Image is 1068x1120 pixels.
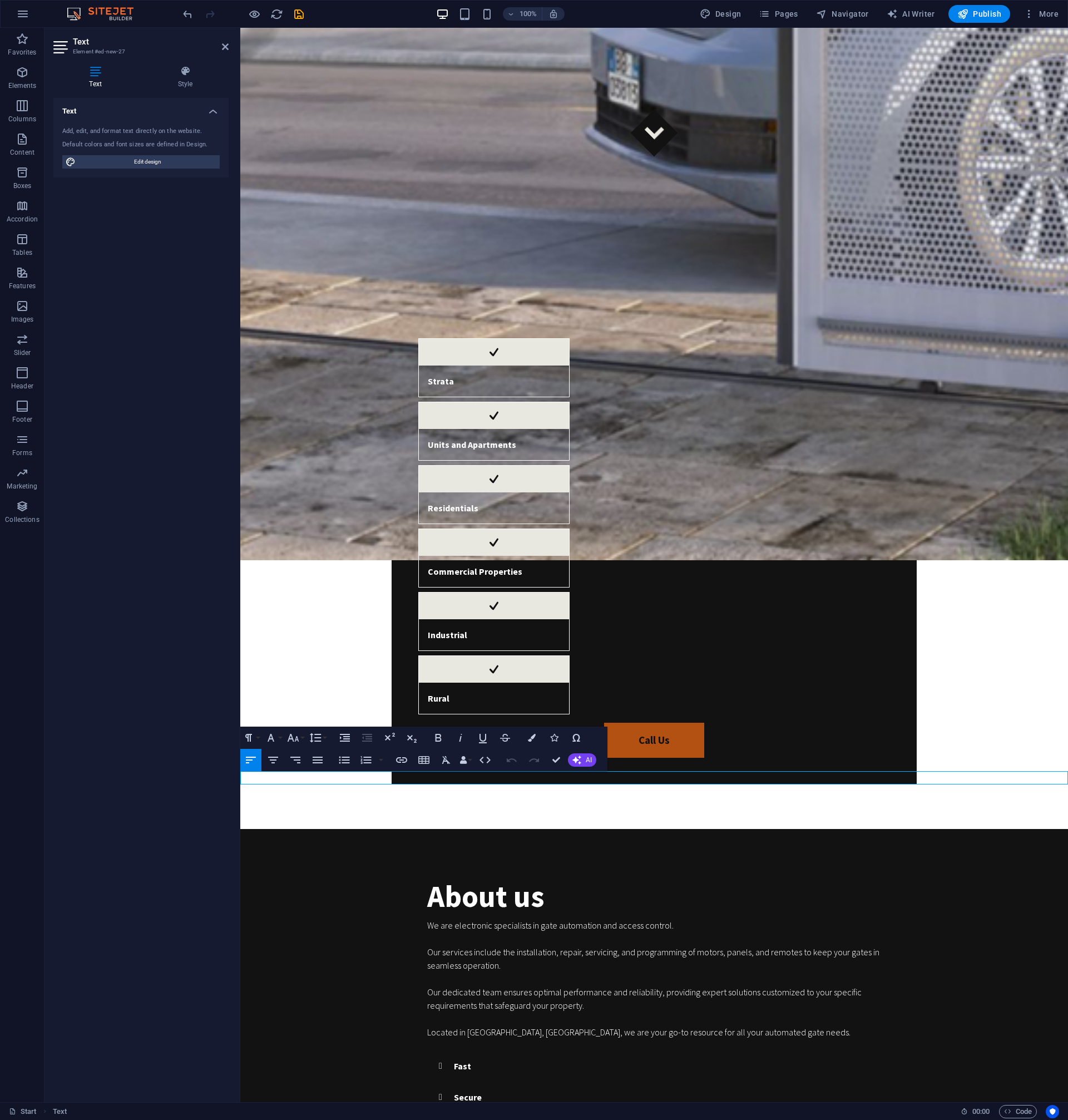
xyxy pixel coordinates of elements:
p: Content [10,148,34,157]
i: Save (Ctrl+S) [293,8,305,21]
button: Edit design [62,155,220,169]
p: Forms [12,448,32,457]
p: Slider [14,348,31,357]
span: Pages [759,8,798,19]
button: Paragraph Format [240,727,261,749]
button: Underline (Ctrl+U) [472,727,493,749]
nav: breadcrumb [53,1105,67,1118]
h4: Style [142,66,229,89]
button: Icons [543,727,565,749]
button: More [1019,5,1063,23]
i: Undo: Add element (Ctrl+Z) [181,8,194,21]
button: Font Family [263,727,284,749]
p: Marketing [7,482,37,491]
div: Design (Ctrl+Alt+Y) [695,5,746,23]
button: Decrease Indent [357,727,378,749]
span: Publish [957,8,1001,19]
button: Ordered List [355,749,377,771]
h6: Session time [961,1105,990,1118]
button: Bold (Ctrl+B) [428,727,449,749]
button: Insert Table [413,749,434,771]
p: Tables [12,248,32,257]
button: Pages [754,5,802,23]
button: AI Writer [882,5,940,23]
div: Default colors and font sizes are defined in Design. [62,140,220,150]
h2: Text [73,37,229,47]
i: Reload page [270,8,283,21]
button: Design [695,5,746,23]
button: 100% [503,7,542,21]
button: Undo (Ctrl+Z) [501,749,522,771]
button: Code [999,1105,1037,1118]
button: Click here to leave preview mode and continue editing [248,7,261,21]
p: Collections [5,515,39,524]
h4: Text [53,98,229,118]
button: Confirm (Ctrl+⏎) [546,749,567,771]
button: Data Bindings [458,749,473,771]
button: Font Size [285,727,306,749]
button: Usercentrics [1046,1105,1059,1118]
button: Redo (Ctrl+Shift+Z) [523,749,545,771]
button: Align Justify [307,749,328,771]
div: Add, edit, and format text directly on the website. [62,127,220,136]
p: Footer [12,415,32,424]
button: Line Height [307,727,328,749]
span: : [980,1107,982,1116]
button: Insert Link [391,749,412,771]
button: Publish [948,5,1010,23]
p: Features [9,282,36,290]
span: AI Writer [887,8,935,19]
button: Align Center [263,749,284,771]
p: Elements [8,81,37,90]
button: Increase Indent [334,727,355,749]
button: reload [270,7,283,21]
button: Subscript [401,727,422,749]
span: Click to select. Double-click to edit [53,1105,67,1118]
button: Navigator [812,5,873,23]
button: save [292,7,305,21]
p: Accordion [7,215,38,224]
i: On resize automatically adjust zoom level to fit chosen device. [548,9,558,19]
span: AI [586,757,592,763]
a: Click to cancel selection. Double-click to open Pages [9,1105,37,1118]
span: More [1023,8,1059,19]
button: Align Right [285,749,306,771]
button: Align Left [240,749,261,771]
p: Images [11,315,34,324]
span: 00 00 [972,1105,990,1118]
button: Colors [521,727,542,749]
button: Strikethrough [495,727,516,749]
button: undo [181,7,194,21]
p: Header [11,382,33,391]
span: Design [700,8,741,19]
button: Special Characters [566,727,587,749]
button: Ordered List [377,749,385,771]
h3: Element #ed-new-27 [73,47,206,57]
button: Clear Formatting [436,749,457,771]
p: Boxes [13,181,32,190]
span: Code [1004,1105,1032,1118]
span: Navigator [816,8,869,19]
h4: Text [53,66,142,89]
button: Italic (Ctrl+I) [450,727,471,749]
p: Favorites [8,48,36,57]
button: AI [568,753,596,767]
button: Superscript [379,727,400,749]
span: Edit design [79,155,216,169]
button: Unordered List [334,749,355,771]
img: Editor Logo [64,7,147,21]
p: Columns [8,115,36,124]
h6: 100% [520,7,537,21]
button: HTML [474,749,496,771]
